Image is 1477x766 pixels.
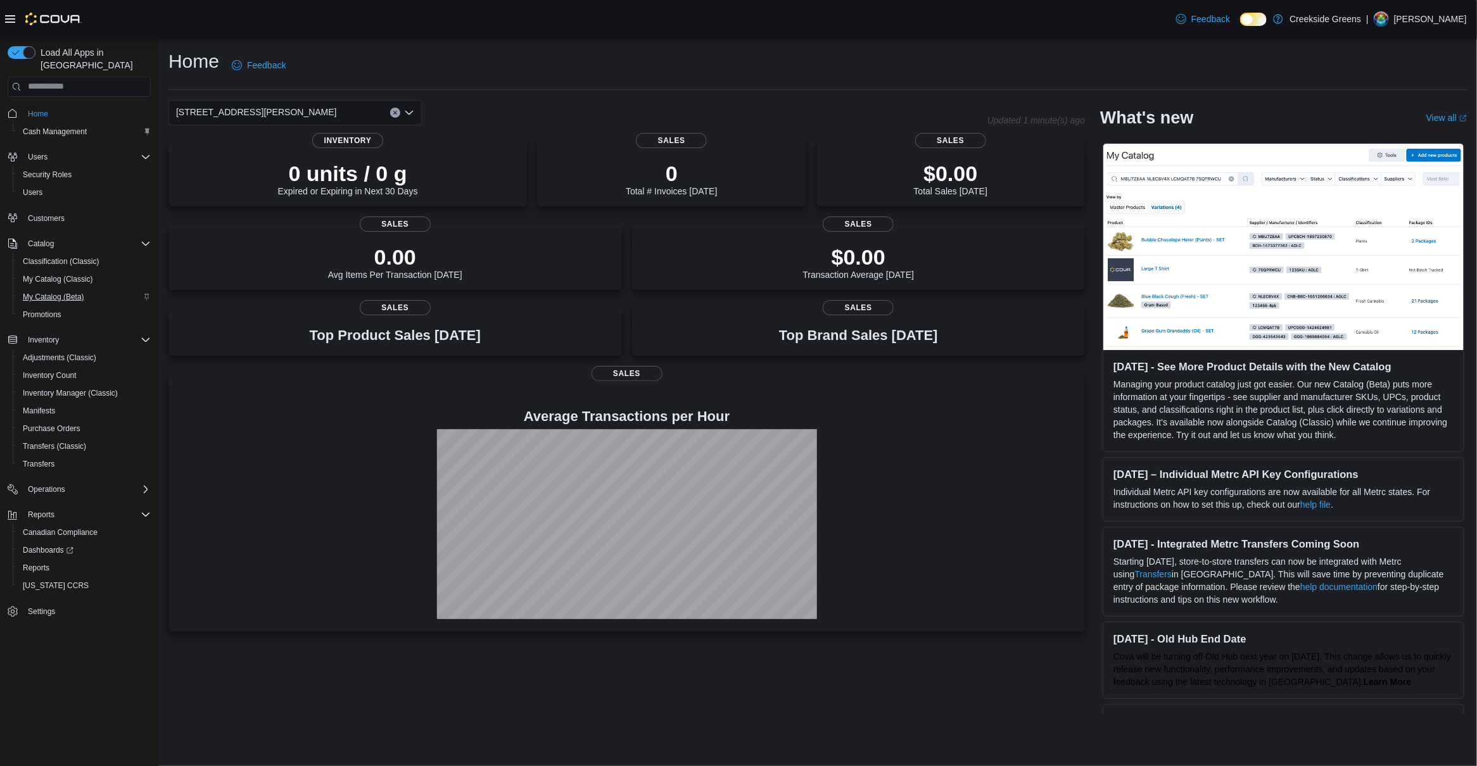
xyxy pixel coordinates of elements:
[1113,486,1454,511] p: Individual Metrc API key configurations are now available for all Metrc states. For instructions ...
[23,507,60,522] button: Reports
[18,421,151,436] span: Purchase Orders
[247,59,286,72] span: Feedback
[13,437,156,455] button: Transfers (Classic)
[13,420,156,437] button: Purchase Orders
[1113,715,1454,727] h3: [DATE] - New Compliance Feature Included in v1.30.1
[18,386,151,401] span: Inventory Manager (Classic)
[28,335,59,345] span: Inventory
[18,350,101,365] a: Adjustments (Classic)
[390,108,400,118] button: Clear input
[23,424,80,434] span: Purchase Orders
[803,244,915,270] p: $0.00
[1459,115,1467,122] svg: External link
[18,578,94,593] a: [US_STATE] CCRS
[23,127,87,137] span: Cash Management
[1113,537,1454,550] h3: [DATE] - Integrated Metrc Transfers Coming Soon
[13,524,156,541] button: Canadian Compliance
[23,441,86,451] span: Transfers (Classic)
[18,525,151,540] span: Canadian Compliance
[13,253,156,270] button: Classification (Classic)
[18,543,79,558] a: Dashboards
[18,307,67,322] a: Promotions
[404,108,414,118] button: Open list of options
[23,236,59,251] button: Catalog
[23,482,151,497] span: Operations
[18,439,151,454] span: Transfers (Classic)
[18,289,151,305] span: My Catalog (Beta)
[3,506,156,524] button: Reports
[23,106,53,122] a: Home
[18,272,98,287] a: My Catalog (Classic)
[23,353,96,363] span: Adjustments (Classic)
[23,459,54,469] span: Transfers
[18,456,151,472] span: Transfers
[28,213,65,223] span: Customers
[1366,11,1369,27] p: |
[779,328,938,343] h3: Top Brand Sales [DATE]
[1113,360,1454,373] h3: [DATE] - See More Product Details with the New Catalog
[18,124,92,139] a: Cash Management
[18,456,60,472] a: Transfers
[13,402,156,420] button: Manifests
[18,350,151,365] span: Adjustments (Classic)
[3,602,156,620] button: Settings
[23,545,73,555] span: Dashboards
[1113,632,1454,645] h3: [DATE] - Old Hub End Date
[25,13,82,25] img: Cova
[23,482,70,497] button: Operations
[18,403,60,418] a: Manifests
[23,274,93,284] span: My Catalog (Classic)
[13,184,156,201] button: Users
[915,133,986,148] span: Sales
[18,403,151,418] span: Manifests
[23,332,151,348] span: Inventory
[23,406,55,416] span: Manifests
[28,239,54,249] span: Catalog
[18,289,89,305] a: My Catalog (Beta)
[28,510,54,520] span: Reports
[13,577,156,594] button: [US_STATE] CCRS
[18,124,151,139] span: Cash Management
[987,115,1085,125] p: Updated 1 minute(s) ago
[823,217,894,232] span: Sales
[28,606,55,617] span: Settings
[23,210,151,226] span: Customers
[278,161,418,186] p: 0 units / 0 g
[23,581,89,591] span: [US_STATE] CCRS
[23,563,49,573] span: Reports
[179,409,1075,424] h4: Average Transactions per Hour
[13,541,156,559] a: Dashboards
[360,217,431,232] span: Sales
[18,254,105,269] a: Classification (Classic)
[23,106,151,122] span: Home
[1113,468,1454,480] h3: [DATE] – Individual Metrc API Key Configurations
[23,370,77,380] span: Inventory Count
[360,300,431,315] span: Sales
[278,161,418,196] div: Expired or Expiring in Next 30 Days
[3,235,156,253] button: Catalog
[13,455,156,473] button: Transfers
[176,104,337,120] span: [STREET_ADDRESS][PERSON_NAME]
[823,300,894,315] span: Sales
[1100,108,1193,128] h2: What's new
[1364,677,1411,687] a: Learn More
[23,170,72,180] span: Security Roles
[23,603,151,619] span: Settings
[1426,113,1467,123] a: View allExternal link
[23,310,61,320] span: Promotions
[18,254,151,269] span: Classification (Classic)
[1290,11,1361,27] p: Creekside Greens
[1171,6,1235,32] a: Feedback
[18,421,86,436] a: Purchase Orders
[23,388,118,398] span: Inventory Manager (Classic)
[35,46,151,72] span: Load All Apps in [GEOGRAPHIC_DATA]
[1135,569,1172,579] a: Transfers
[1191,13,1230,25] span: Feedback
[23,236,151,251] span: Catalog
[23,332,64,348] button: Inventory
[28,109,48,119] span: Home
[28,484,65,494] span: Operations
[8,99,151,654] nav: Complex example
[23,507,151,522] span: Reports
